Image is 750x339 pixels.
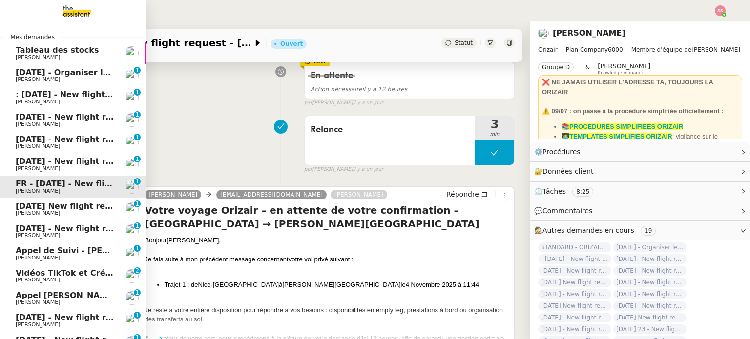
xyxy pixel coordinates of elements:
span: il y a 12 heures [311,86,407,93]
p: 1 [135,67,139,76]
span: [EMAIL_ADDRESS][DOMAIN_NAME] [220,191,323,198]
p: 1 [135,200,139,209]
img: users%2FC9SBsJ0duuaSgpQFj5LgoEX8n0o2%2Favatar%2Fec9d51b8-9413-4189-adfb-7be4d8c96a3c [125,91,139,104]
div: New [300,56,330,66]
img: users%2FCk7ZD5ubFNWivK6gJdIkoi2SB5d2%2Favatar%2F3f84dbb7-4157-4842-a987-fca65a8b7a9a [125,269,139,283]
nz-badge-sup: 1 [134,134,141,140]
button: Répondre [443,189,491,199]
p: 1 [135,178,139,187]
nz-badge-sup: 1 [134,289,141,296]
span: ⏲️ [534,187,602,195]
img: users%2FC9SBsJ0duuaSgpQFj5LgoEX8n0o2%2Favatar%2Fec9d51b8-9413-4189-adfb-7be4d8c96a3c [125,158,139,171]
li: : vigilance sur le dashboard utiliser uniquement les templates avec ✈️Orizair pour éviter les con... [562,132,738,160]
span: [DATE] New flight request - [PERSON_NAME] [538,278,611,287]
span: [PERSON_NAME][GEOGRAPHIC_DATA] [282,281,400,288]
span: [PERSON_NAME] [16,121,60,127]
span: Appel [PERSON_NAME] OPP7264 - CERFRANCE RHÔNE & LYON - FORMATION OPCO [16,291,376,300]
span: Relance [311,122,469,137]
span: 🔐 [534,166,598,177]
span: & [585,62,590,75]
span: [PERSON_NAME] [16,54,60,60]
h4: Votre voyage Orizair – en attente de votre confirmation – [GEOGRAPHIC_DATA] → [PERSON_NAME][GEOGR... [145,203,510,231]
span: FR - [DATE] - New flight request - [PERSON_NAME] [16,179,237,188]
span: ⚙️ [534,146,585,158]
nz-tag: 8:25 [572,187,593,197]
span: [DATE] - New flight request - [PERSON_NAME] [613,254,687,264]
img: svg [715,5,726,16]
span: [DATE] - New flight request - [PERSON_NAME] [538,324,611,334]
span: Knowledge manager [598,70,643,76]
span: [DATE] - New flight request - [PERSON_NAME] [538,266,611,276]
span: Vidéos TikTok et Créatives META - septembre 2025 [16,268,239,278]
p: 1 [135,245,139,254]
nz-badge-sup: 1 [134,245,141,252]
p: 1 [135,312,139,320]
span: [DATE] New flight request - [PERSON_NAME] [16,201,211,211]
img: users%2FC9SBsJ0duuaSgpQFj5LgoEX8n0o2%2Favatar%2Fec9d51b8-9413-4189-adfb-7be4d8c96a3c [125,136,139,149]
span: [DATE] - New flight request - [PERSON_NAME] [538,313,611,322]
span: [DATE] - New flight request - [PERSON_NAME] [613,278,687,287]
span: [DATE] - Organiser le vol pour [PERSON_NAME] [613,242,687,252]
span: [DATE] - New flight request - [PERSON_NAME] [613,301,687,311]
img: users%2FC9SBsJ0duuaSgpQFj5LgoEX8n0o2%2Favatar%2Fec9d51b8-9413-4189-adfb-7be4d8c96a3c [125,202,139,216]
span: [DATE] - New flight request - [PERSON_NAME] [16,135,217,144]
div: Ouvert [280,41,303,47]
strong: ⚠️ 09/07 : on passe à la procédure simplifiée officiellement : [542,107,723,115]
img: users%2FW4OQjB9BRtYK2an7yusO0WsYLsD3%2Favatar%2F28027066-518b-424c-8476-65f2e549ac29 [125,291,139,305]
span: [DATE] - New flight request - [PERSON_NAME] [16,157,217,166]
nz-badge-sup: 1 [134,89,141,96]
span: par [304,165,312,174]
span: il y a un jour [353,99,383,107]
div: 💬Commentaires [530,201,750,220]
span: [DATE] - New flight request - [PERSON_NAME] [613,266,687,276]
nz-badge-sup: 1 [134,178,141,185]
span: 3 [475,119,514,130]
span: Mes demandes [4,32,61,42]
span: [PERSON_NAME] [16,165,60,172]
span: [DATE] - Organiser le vol pour [PERSON_NAME] [16,68,223,77]
img: users%2FW4OQjB9BRtYK2an7yusO0WsYLsD3%2Favatar%2F28027066-518b-424c-8476-65f2e549ac29 [125,247,139,260]
span: [PERSON_NAME] [16,99,60,105]
span: Tableau des stocks [16,45,99,55]
a: [PERSON_NAME] [331,190,387,199]
nz-badge-sup: 1 [134,222,141,229]
span: Autres demandes en cours [542,226,634,234]
nz-badge-sup: 2 [134,267,141,274]
span: Je reste à votre entière disposition pour répondre à vos besoins : disponibilités en empty leg, p... [145,306,503,323]
div: votre vol privé suivant : [145,255,510,264]
span: Nice-[GEOGRAPHIC_DATA] [198,281,279,288]
span: En attente [311,71,353,80]
p: 1 [135,111,139,120]
span: STANDARD - ORIZAIR - septembre 2025 [538,242,611,252]
span: [DATE] - New flight request - [PERSON_NAME] [613,289,687,299]
img: users%2FC9SBsJ0duuaSgpQFj5LgoEX8n0o2%2Favatar%2Fec9d51b8-9413-4189-adfb-7be4d8c96a3c [125,69,139,82]
span: Commentaires [542,207,592,215]
a: 👩‍💻TEMPLATES SIMPLIFIES ORIZAIR [562,133,672,140]
span: [PERSON_NAME] [16,210,60,216]
div: ⏲️Tâches 8:25 [530,182,750,201]
span: [DATE] - New flight request - [MEDICAL_DATA][PERSON_NAME] [538,289,611,299]
span: : [DATE] - New flight request - [PERSON_NAME] [16,90,223,99]
p: 1 [135,222,139,231]
span: [PERSON_NAME] [16,76,60,82]
span: [PERSON_NAME] [538,45,742,55]
span: Statut [455,40,473,46]
span: Plan Company [566,46,608,53]
a: 📚PROCEDURES SIMPLIFIEES ORIZAIR [562,123,683,130]
span: Action nécessaire [311,86,362,93]
span: [PERSON_NAME] [16,232,60,239]
nz-tag: Groupe D [538,62,574,72]
span: Données client [542,167,594,175]
nz-badge-sup: 1 [134,67,141,74]
div: 🕵️Autres demandes en cours 19 [530,221,750,240]
span: 6000 [608,46,623,53]
span: [DATE] - New flight request - [PERSON_NAME] [16,224,217,233]
span: Orizair [538,46,558,53]
nz-badge-sup: 1 [134,312,141,319]
img: users%2FAXgjBsdPtrYuxuZvIJjRexEdqnq2%2Favatar%2F1599931753966.jpeg [125,46,139,60]
nz-tag: 19 [641,226,656,236]
span: par [304,99,312,107]
img: users%2FC9SBsJ0duuaSgpQFj5LgoEX8n0o2%2Favatar%2Fec9d51b8-9413-4189-adfb-7be4d8c96a3c [125,314,139,327]
small: [PERSON_NAME] [304,99,383,107]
